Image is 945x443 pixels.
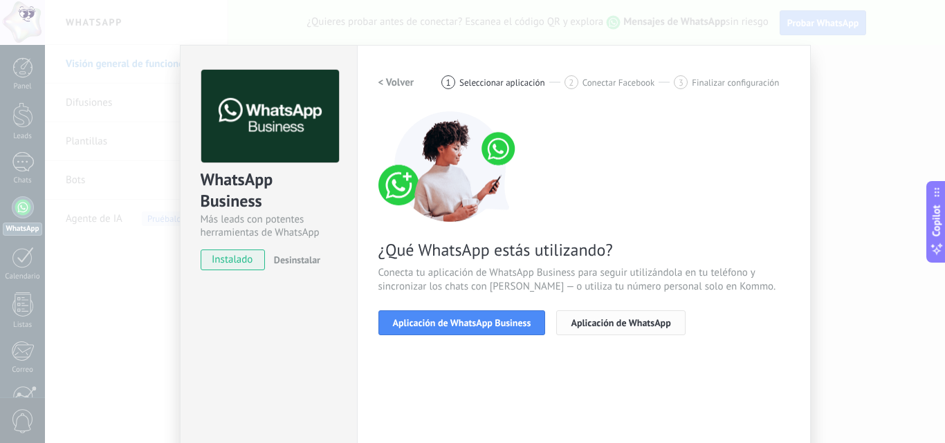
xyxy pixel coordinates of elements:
div: WhatsApp Business [201,169,337,213]
span: ¿Qué WhatsApp estás utilizando? [378,239,789,261]
span: Finalizar configuración [692,77,779,88]
button: Desinstalar [268,249,320,270]
span: Aplicación de WhatsApp [571,318,670,328]
span: 3 [679,77,683,88]
span: instalado [201,249,264,270]
span: Desinstalar [274,254,320,266]
span: Conectar Facebook [582,77,655,88]
h2: < Volver [378,76,414,89]
span: Aplicación de WhatsApp Business [393,318,531,328]
span: Conecta tu aplicación de WhatsApp Business para seguir utilizándola en tu teléfono y sincronizar ... [378,266,789,294]
button: < Volver [378,70,414,95]
img: logo_main.png [201,70,339,163]
button: Aplicación de WhatsApp Business [378,310,546,335]
span: 1 [446,77,451,88]
span: Seleccionar aplicación [459,77,545,88]
button: Aplicación de WhatsApp [556,310,685,335]
img: connect number [378,111,524,222]
div: Más leads con potentes herramientas de WhatsApp [201,213,337,239]
span: Copilot [930,205,944,236]
span: 2 [569,77,574,88]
